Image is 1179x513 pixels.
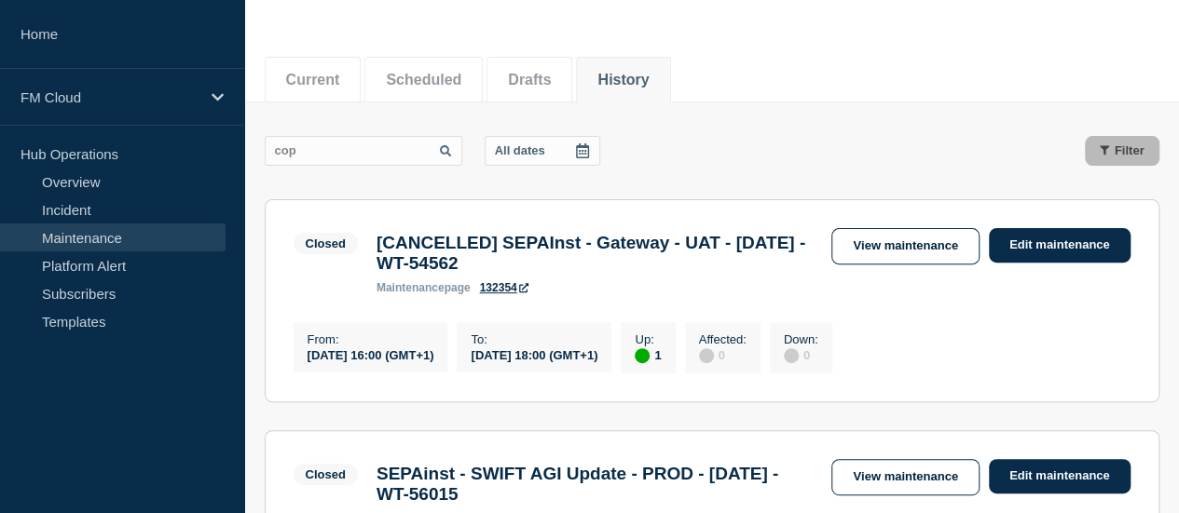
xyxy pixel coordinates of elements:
[784,332,818,346] p: Down :
[831,228,979,264] a: View maintenance
[308,346,434,362] div: [DATE] 16:00 (GMT+1)
[989,228,1131,263] a: Edit maintenance
[21,89,199,105] p: FM Cloud
[635,332,661,346] p: Up :
[377,464,814,505] h3: SEPAinst - SWIFT AGI Update - PROD - [DATE] - WT-56015
[989,459,1131,493] a: Edit maintenance
[306,467,346,481] div: Closed
[699,348,714,363] div: disabled
[471,332,597,346] p: To :
[508,72,551,88] button: Drafts
[377,281,471,294] p: page
[471,346,597,362] div: [DATE] 18:00 (GMT+1)
[377,281,445,294] span: maintenance
[831,459,979,495] a: View maintenance
[699,332,747,346] p: Affected :
[784,348,799,363] div: disabled
[597,72,649,88] button: History
[286,72,340,88] button: Current
[699,346,747,363] div: 0
[265,136,462,166] input: Search maintenances
[485,136,600,166] button: All dates
[784,346,818,363] div: 0
[495,143,545,157] p: All dates
[386,72,461,88] button: Scheduled
[306,236,346,250] div: Closed
[480,281,528,294] a: 132354
[1085,136,1159,166] button: Filter
[635,346,661,363] div: 1
[1115,143,1145,157] span: Filter
[635,348,650,363] div: up
[377,233,814,274] h3: [CANCELLED] SEPAInst - Gateway - UAT - [DATE] - WT-54562
[308,332,434,346] p: From :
